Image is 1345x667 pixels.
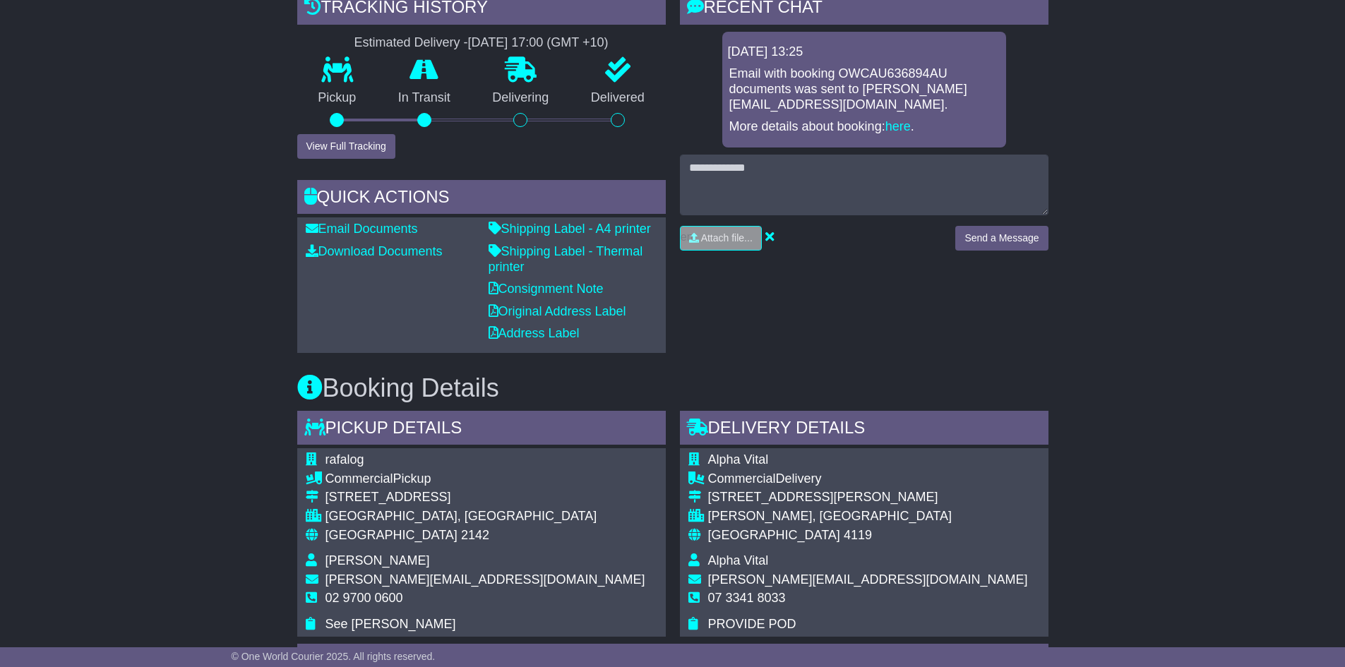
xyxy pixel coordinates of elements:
[325,471,393,486] span: Commercial
[708,572,1028,587] span: [PERSON_NAME][EMAIL_ADDRESS][DOMAIN_NAME]
[570,90,666,106] p: Delivered
[297,90,378,106] p: Pickup
[708,490,1028,505] div: [STREET_ADDRESS][PERSON_NAME]
[489,282,604,296] a: Consignment Note
[489,304,626,318] a: Original Address Label
[885,119,911,133] a: here
[325,452,364,467] span: rafalog
[306,244,443,258] a: Download Documents
[708,509,1028,524] div: [PERSON_NAME], [GEOGRAPHIC_DATA]
[708,471,1028,487] div: Delivery
[325,591,403,605] span: 02 9700 0600
[306,222,418,236] a: Email Documents
[297,411,666,449] div: Pickup Details
[377,90,472,106] p: In Transit
[297,134,395,159] button: View Full Tracking
[708,553,769,567] span: Alpha Vital
[680,411,1048,449] div: Delivery Details
[325,617,456,631] span: See [PERSON_NAME]
[708,617,796,631] span: PROVIDE POD
[728,44,1000,60] div: [DATE] 13:25
[844,528,872,542] span: 4119
[297,374,1048,402] h3: Booking Details
[708,452,769,467] span: Alpha Vital
[472,90,570,106] p: Delivering
[708,591,786,605] span: 07 3341 8033
[325,528,458,542] span: [GEOGRAPHIC_DATA]
[297,180,666,218] div: Quick Actions
[325,553,430,567] span: [PERSON_NAME]
[729,66,999,112] p: Email with booking OWCAU636894AU documents was sent to [PERSON_NAME][EMAIL_ADDRESS][DOMAIN_NAME].
[708,471,776,486] span: Commercial
[325,509,645,524] div: [GEOGRAPHIC_DATA], [GEOGRAPHIC_DATA]
[461,528,489,542] span: 2142
[325,471,645,487] div: Pickup
[325,572,645,587] span: [PERSON_NAME][EMAIL_ADDRESS][DOMAIN_NAME]
[708,528,840,542] span: [GEOGRAPHIC_DATA]
[489,222,651,236] a: Shipping Label - A4 printer
[325,490,645,505] div: [STREET_ADDRESS]
[232,651,436,662] span: © One World Courier 2025. All rights reserved.
[489,244,643,274] a: Shipping Label - Thermal printer
[468,35,609,51] div: [DATE] 17:00 (GMT +10)
[729,119,999,135] p: More details about booking: .
[955,226,1048,251] button: Send a Message
[297,35,666,51] div: Estimated Delivery -
[489,326,580,340] a: Address Label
